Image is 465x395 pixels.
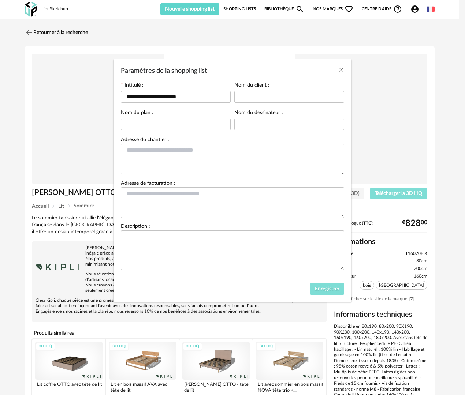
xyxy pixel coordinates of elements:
label: Description : [121,224,150,230]
span: Paramètres de la shopping list [121,68,207,74]
label: Adresse du chantier : [121,137,169,144]
div: Paramètres de la shopping list [114,59,351,302]
label: Nom du dessinateur : [234,110,283,117]
label: Adresse de facturation : [121,181,175,187]
span: Enregistrer [315,286,339,291]
button: Enregistrer [310,283,345,295]
label: Nom du plan : [121,110,153,117]
label: Intitulé : [121,83,144,89]
label: Nom du client : [234,83,269,89]
button: Close [338,67,344,74]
